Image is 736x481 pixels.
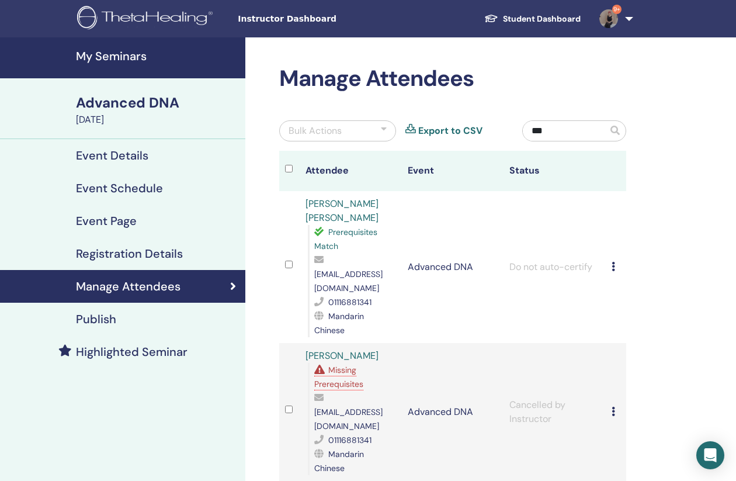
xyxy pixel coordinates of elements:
a: Export to CSV [418,124,482,138]
h2: Manage Attendees [279,65,626,92]
h4: Event Details [76,148,148,162]
h4: Highlighted Seminar [76,345,188,359]
div: Bulk Actions [289,124,342,138]
span: Instructor Dashboard [238,13,413,25]
span: [EMAIL_ADDRESS][DOMAIN_NAME] [314,407,383,431]
a: Student Dashboard [475,8,590,30]
span: 9+ [612,5,622,14]
h4: Event Page [76,214,137,228]
th: Event [402,151,504,191]
div: [DATE] [76,113,238,127]
h4: My Seminars [76,49,238,63]
h4: Manage Attendees [76,279,180,293]
span: 01116881341 [328,297,372,307]
span: Missing Prerequisites [314,365,363,389]
span: Mandarin Chinese [314,311,364,335]
img: graduation-cap-white.svg [484,13,498,23]
h4: Event Schedule [76,181,163,195]
span: Prerequisites Match [314,227,377,251]
a: [PERSON_NAME] [PERSON_NAME] [305,198,379,224]
span: [EMAIL_ADDRESS][DOMAIN_NAME] [314,269,383,293]
span: Mandarin Chinese [314,449,364,473]
td: Advanced DNA [402,343,504,481]
img: logo.png [77,6,217,32]
span: 01116881341 [328,435,372,445]
div: Open Intercom Messenger [696,441,724,469]
th: Status [504,151,606,191]
img: default.jpg [599,9,618,28]
th: Attendee [300,151,402,191]
h4: Registration Details [76,247,183,261]
a: Advanced DNA[DATE] [69,93,245,127]
h4: Publish [76,312,116,326]
a: [PERSON_NAME] [305,349,379,362]
td: Advanced DNA [402,191,504,343]
div: Advanced DNA [76,93,238,113]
